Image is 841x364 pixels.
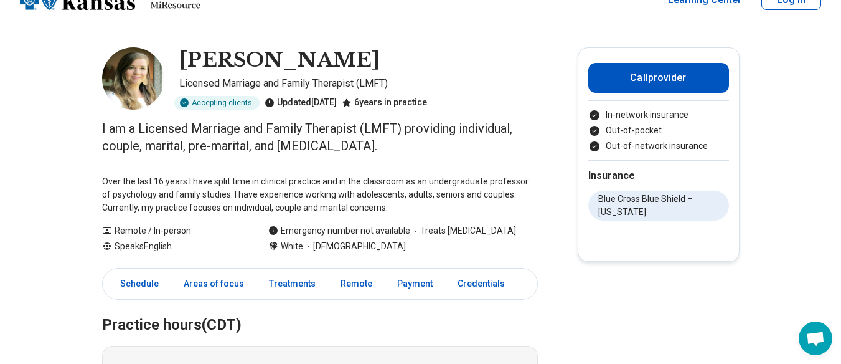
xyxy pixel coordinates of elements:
[179,76,538,91] p: Licensed Marriage and Family Therapist (LMFT)
[588,63,729,93] button: Callprovider
[342,96,427,110] div: 6 years in practice
[390,271,440,297] a: Payment
[268,224,410,237] div: Emergency number not available
[588,108,729,153] ul: Payment options
[588,140,729,153] li: Out-of-network insurance
[281,240,303,253] span: White
[105,271,166,297] a: Schedule
[588,191,729,221] li: Blue Cross Blue Shield – [US_STATE]
[102,47,164,110] img: Shelby Williams, Licensed Marriage and Family Therapist (LMFT)
[102,120,538,155] p: I am a Licensed Marriage and Family Therapist (LMFT) providing individual, couple, marital, pre-m...
[102,240,243,253] div: Speaks English
[450,271,520,297] a: Credentials
[588,108,729,122] li: In-network insurance
[799,322,832,355] div: Open chat
[588,168,729,183] h2: Insurance
[333,271,380,297] a: Remote
[174,96,260,110] div: Accepting clients
[303,240,406,253] span: [DEMOGRAPHIC_DATA]
[265,96,337,110] div: Updated [DATE]
[261,271,323,297] a: Treatments
[179,47,380,74] h1: [PERSON_NAME]
[102,224,243,237] div: Remote / In-person
[102,285,538,336] h2: Practice hours (CDT)
[588,124,729,137] li: Out-of-pocket
[410,224,516,237] span: Treats [MEDICAL_DATA]
[102,175,538,214] p: Over the last 16 years I have split time in clinical practice and in the classroom as an undergra...
[176,271,251,297] a: Areas of focus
